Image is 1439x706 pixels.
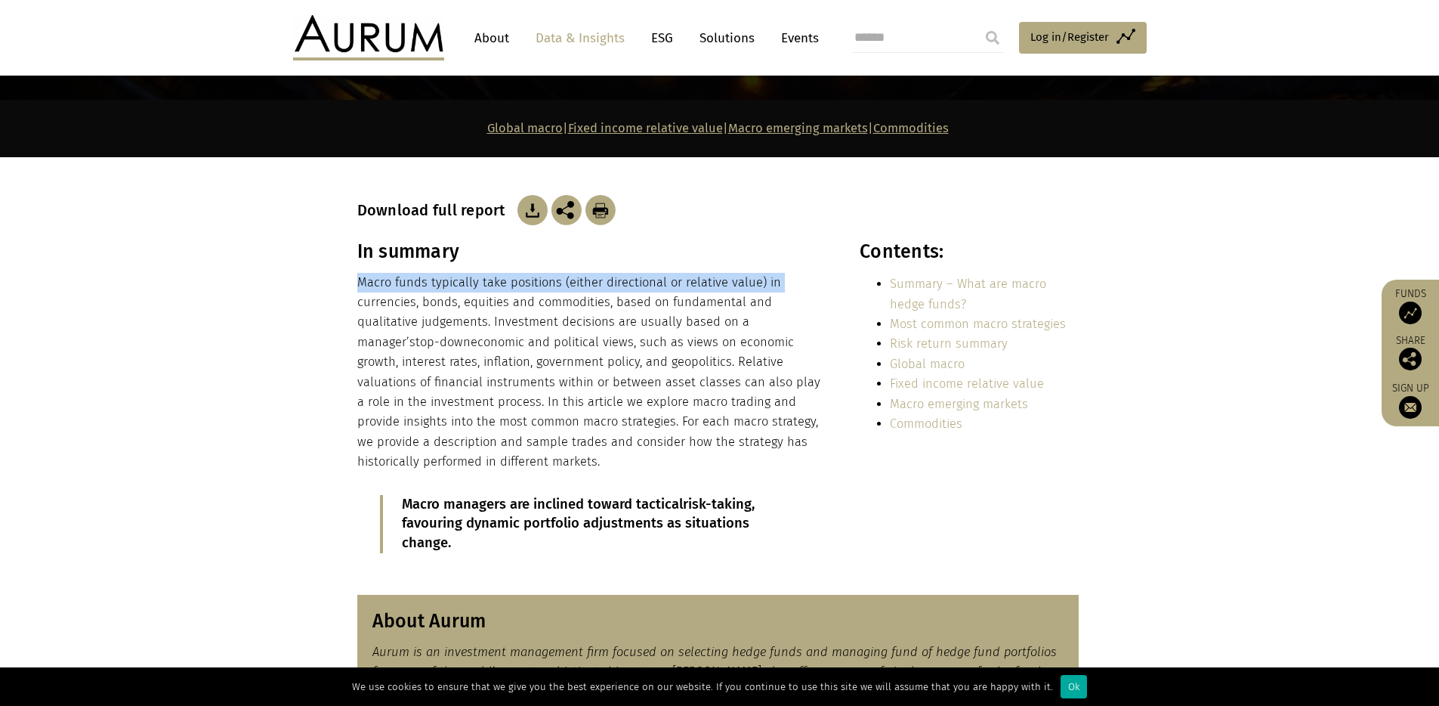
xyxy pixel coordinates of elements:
[890,357,965,371] a: Global macro
[890,317,1066,331] a: Most common macro strategies
[467,24,517,52] a: About
[293,15,444,60] img: Aurum
[372,645,1057,679] em: Aurum is an investment management firm focused on selecting hedge funds and managing fund of hedg...
[890,376,1044,391] a: Fixed income relative value
[1389,382,1431,419] a: Sign up
[402,495,786,554] p: Macro managers are inclined toward tactical , favouring dynamic portfolio adjustments as situatio...
[487,121,949,135] strong: | | |
[890,336,1008,351] a: Risk return summary
[890,397,1028,411] a: Macro emerging markets
[1030,28,1109,46] span: Log in/Register
[528,24,632,52] a: Data & Insights
[568,121,723,135] a: Fixed income relative value
[357,201,514,219] h3: Download full report
[357,273,827,472] p: Macro funds typically take positions (either directional or relative value) in currencies, bonds,...
[1019,22,1147,54] a: Log in/Register
[1399,348,1422,370] img: Share this post
[372,610,1064,633] h3: About Aurum
[551,195,582,225] img: Share this post
[644,24,681,52] a: ESG
[357,240,827,263] h3: In summary
[774,24,819,52] a: Events
[1399,396,1422,419] img: Sign up to our newsletter
[1061,675,1087,698] div: Ok
[683,496,752,512] span: risk-taking
[415,335,471,349] span: top-down
[1389,336,1431,370] div: Share
[1389,287,1431,324] a: Funds
[873,121,949,135] a: Commodities
[517,195,548,225] img: Download Article
[1399,302,1422,324] img: Access Funds
[890,416,962,431] a: Commodities
[890,277,1046,311] a: Summary – What are macro hedge funds?
[977,23,1008,53] input: Submit
[728,121,868,135] a: Macro emerging markets
[860,240,1078,263] h3: Contents:
[585,195,616,225] img: Download Article
[692,24,762,52] a: Solutions
[487,121,563,135] a: Global macro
